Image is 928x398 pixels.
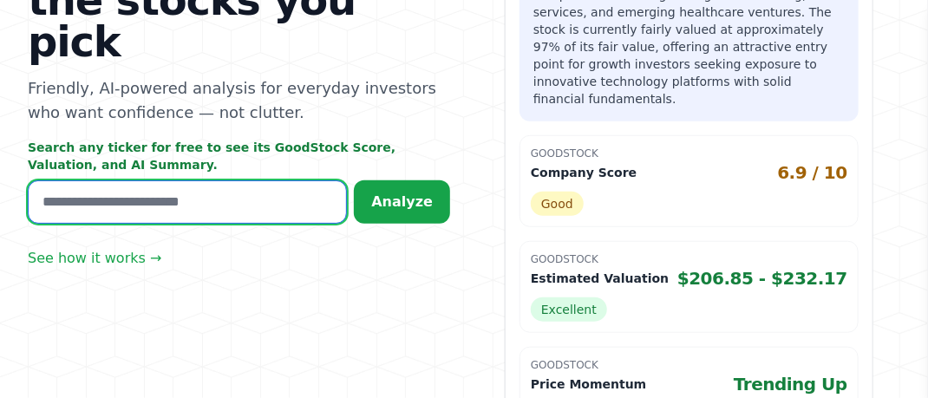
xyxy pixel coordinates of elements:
span: Analyze [371,193,433,210]
span: $206.85 - $232.17 [677,266,847,290]
p: Friendly, AI-powered analysis for everyday investors who want confidence — not clutter. [28,76,450,125]
span: Good [531,192,584,216]
span: Trending Up [734,372,847,396]
span: Excellent [531,297,607,322]
p: Search any ticker for free to see its GoodStock Score, Valuation, and AI Summary. [28,139,450,173]
p: Price Momentum [531,375,646,393]
button: Analyze [354,180,450,224]
p: GoodStock [531,358,847,372]
p: GoodStock [531,252,847,266]
a: See how it works → [28,248,161,269]
p: GoodStock [531,147,847,160]
span: 6.9 / 10 [778,160,848,185]
p: Company Score [531,164,637,181]
p: Estimated Valuation [531,270,669,287]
